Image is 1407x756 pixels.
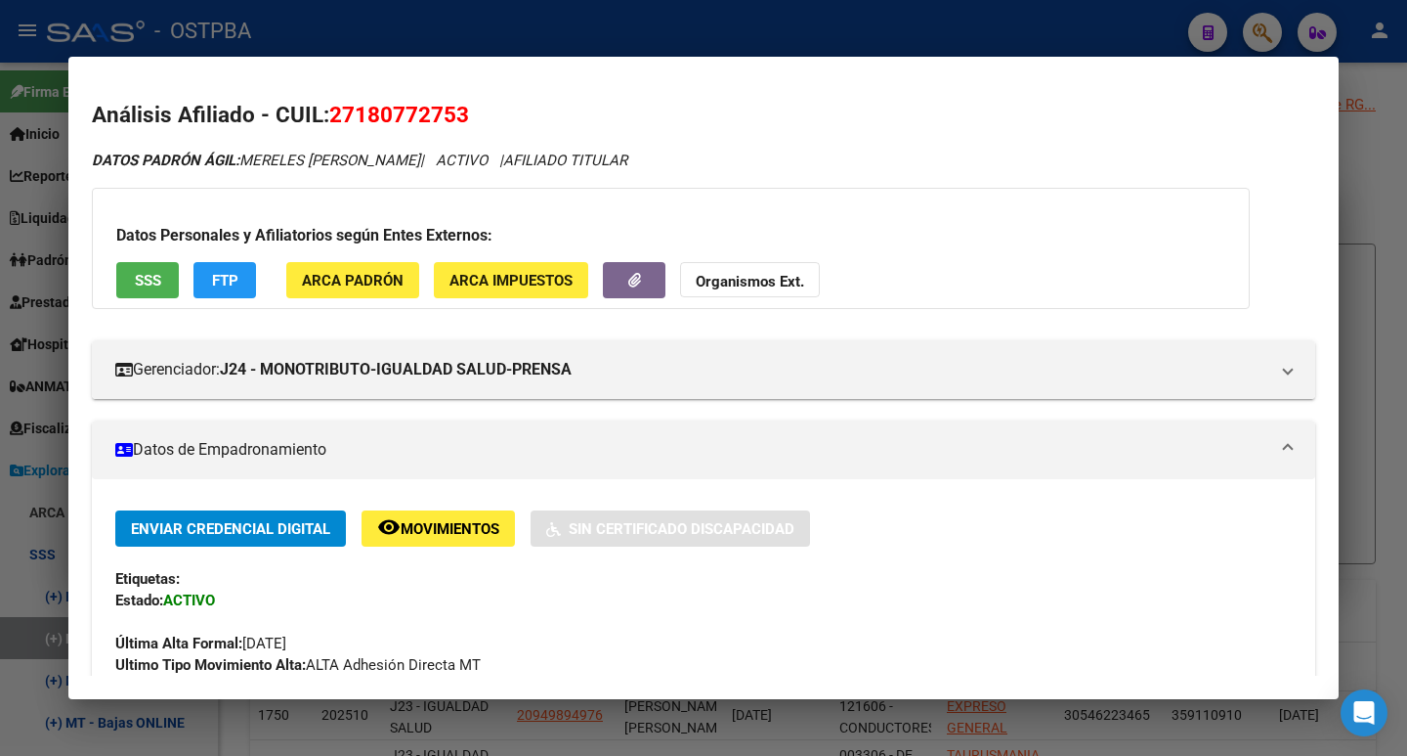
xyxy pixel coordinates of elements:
mat-panel-title: Datos de Empadronamiento [115,438,1268,462]
strong: Etiquetas: [115,570,180,588]
span: [DATE] [115,635,286,652]
span: ALTA Adhesión Directa MT [115,656,481,674]
strong: Última Alta Formal: [115,635,242,652]
span: Enviar Credencial Digital [131,520,330,538]
strong: DATOS PADRÓN ÁGIL: [92,152,239,169]
span: ARCA Padrón [302,272,404,289]
mat-expansion-panel-header: Gerenciador:J24 - MONOTRIBUTO-IGUALDAD SALUD-PRENSA [92,340,1315,399]
mat-panel-title: Gerenciador: [115,358,1268,381]
mat-icon: remove_red_eye [377,515,401,539]
button: ARCA Padrón [286,262,419,298]
button: FTP [193,262,256,298]
span: ARCA Impuestos [449,272,573,289]
div: Open Intercom Messenger [1341,689,1387,736]
mat-expansion-panel-header: Datos de Empadronamiento [92,421,1315,479]
button: Sin Certificado Discapacidad [531,511,810,547]
span: SSS [135,272,161,289]
h3: Datos Personales y Afiliatorios según Entes Externos: [116,224,1225,247]
span: Sin Certificado Discapacidad [569,520,794,538]
button: Movimientos [362,511,515,547]
span: MERELES [PERSON_NAME] [92,152,420,169]
span: AFILIADO TITULAR [503,152,627,169]
strong: ACTIVO [163,592,215,609]
button: Enviar Credencial Digital [115,511,346,547]
span: 27180772753 [329,102,469,127]
h2: Análisis Afiliado - CUIL: [92,99,1315,132]
strong: J24 - MONOTRIBUTO-IGUALDAD SALUD-PRENSA [220,358,572,381]
span: Movimientos [401,520,499,538]
span: FTP [212,272,238,289]
button: Organismos Ext. [680,262,820,298]
strong: Ultimo Tipo Movimiento Alta: [115,656,306,674]
strong: Organismos Ext. [696,273,804,290]
button: ARCA Impuestos [434,262,588,298]
strong: Estado: [115,592,163,609]
i: | ACTIVO | [92,152,627,169]
button: SSS [116,262,179,298]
